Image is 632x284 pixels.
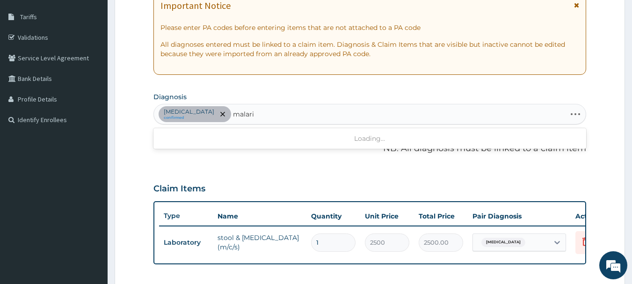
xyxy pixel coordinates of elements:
th: Type [159,207,213,225]
span: Tariffs [20,13,37,21]
th: Name [213,207,306,226]
span: remove selection option [218,110,227,118]
p: All diagnoses entered must be linked to a claim item. Diagnosis & Claim Items that are visible bu... [160,40,580,58]
label: Diagnosis [153,92,187,102]
span: We're online! [54,83,129,178]
div: Chat with us now [49,52,157,65]
th: Unit Price [360,207,414,226]
div: Minimize live chat window [153,5,176,27]
p: [MEDICAL_DATA] [164,108,214,116]
td: Laboratory [159,234,213,251]
th: Pair Diagnosis [468,207,571,226]
th: Quantity [306,207,360,226]
p: Please enter PA codes before entering items that are not attached to a PA code [160,23,580,32]
th: Actions [571,207,617,226]
td: stool & [MEDICAL_DATA] (m/c/s) [213,228,306,256]
h1: Important Notice [160,0,231,11]
img: d_794563401_company_1708531726252_794563401 [17,47,38,70]
th: Total Price [414,207,468,226]
span: [MEDICAL_DATA] [481,238,525,247]
div: Loading... [153,130,587,147]
h3: Claim Items [153,184,205,194]
textarea: Type your message and hit 'Enter' [5,187,178,219]
small: confirmed [164,116,214,120]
